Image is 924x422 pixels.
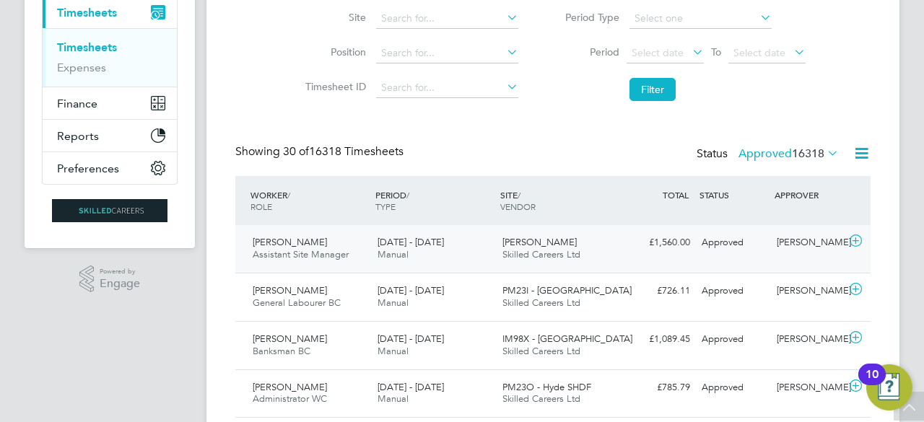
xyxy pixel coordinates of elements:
[502,392,580,405] span: Skilled Careers Ltd
[621,231,696,255] div: £1,560.00
[771,182,846,208] div: APPROVER
[57,6,117,19] span: Timesheets
[696,231,771,255] div: Approved
[733,46,785,59] span: Select date
[253,333,327,345] span: [PERSON_NAME]
[378,248,409,260] span: Manual
[707,43,725,61] span: To
[502,296,580,309] span: Skilled Careers Ltd
[253,296,341,309] span: General Labourer BC
[771,231,846,255] div: [PERSON_NAME]
[57,97,97,110] span: Finance
[235,144,406,159] div: Showing
[696,279,771,303] div: Approved
[502,284,632,296] span: PM23I - [GEOGRAPHIC_DATA]
[629,9,772,29] input: Select one
[253,284,327,296] span: [PERSON_NAME]
[57,40,117,54] a: Timesheets
[697,144,842,164] div: Status
[771,279,846,303] div: [PERSON_NAME]
[406,189,409,201] span: /
[287,189,290,201] span: /
[632,46,684,59] span: Select date
[43,87,177,119] button: Finance
[502,236,577,248] span: [PERSON_NAME]
[57,61,106,74] a: Expenses
[518,189,520,201] span: /
[375,201,396,212] span: TYPE
[502,381,591,393] span: PM23O - Hyde SHDF
[100,278,140,290] span: Engage
[301,80,366,93] label: Timesheet ID
[866,374,879,393] div: 10
[283,144,404,159] span: 16318 Timesheets
[378,284,444,296] span: [DATE] - [DATE]
[376,9,518,29] input: Search for...
[621,279,696,303] div: £726.11
[253,381,327,393] span: [PERSON_NAME]
[57,162,119,175] span: Preferences
[42,199,178,222] a: Go to home page
[771,328,846,351] div: [PERSON_NAME]
[771,376,846,400] div: [PERSON_NAME]
[378,333,444,345] span: [DATE] - [DATE]
[792,146,824,161] span: 16318
[378,296,409,309] span: Manual
[301,45,366,58] label: Position
[629,78,676,101] button: Filter
[376,43,518,63] input: Search for...
[621,328,696,351] div: £1,089.45
[253,392,327,405] span: Administrator WC
[378,392,409,405] span: Manual
[502,333,632,345] span: IM98X - [GEOGRAPHIC_DATA]
[301,11,366,24] label: Site
[253,236,327,248] span: [PERSON_NAME]
[696,328,771,351] div: Approved
[738,146,839,161] label: Approved
[554,11,619,24] label: Period Type
[663,189,689,201] span: TOTAL
[502,345,580,357] span: Skilled Careers Ltd
[378,345,409,357] span: Manual
[283,144,309,159] span: 30 of
[372,182,497,219] div: PERIOD
[376,78,518,98] input: Search for...
[502,248,580,260] span: Skilled Careers Ltd
[378,381,444,393] span: [DATE] - [DATE]
[378,236,444,248] span: [DATE] - [DATE]
[43,152,177,184] button: Preferences
[253,345,310,357] span: Banksman BC
[497,182,622,219] div: SITE
[866,364,912,410] button: Open Resource Center, 10 new notifications
[57,129,99,143] span: Reports
[696,182,771,208] div: STATUS
[52,199,167,222] img: skilledcareers-logo-retina.png
[43,28,177,87] div: Timesheets
[696,376,771,400] div: Approved
[253,248,349,260] span: Assistant Site Manager
[554,45,619,58] label: Period
[247,182,372,219] div: WORKER
[250,201,272,212] span: ROLE
[500,201,536,212] span: VENDOR
[79,265,141,293] a: Powered byEngage
[43,120,177,151] button: Reports
[621,376,696,400] div: £785.79
[100,265,140,278] span: Powered by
